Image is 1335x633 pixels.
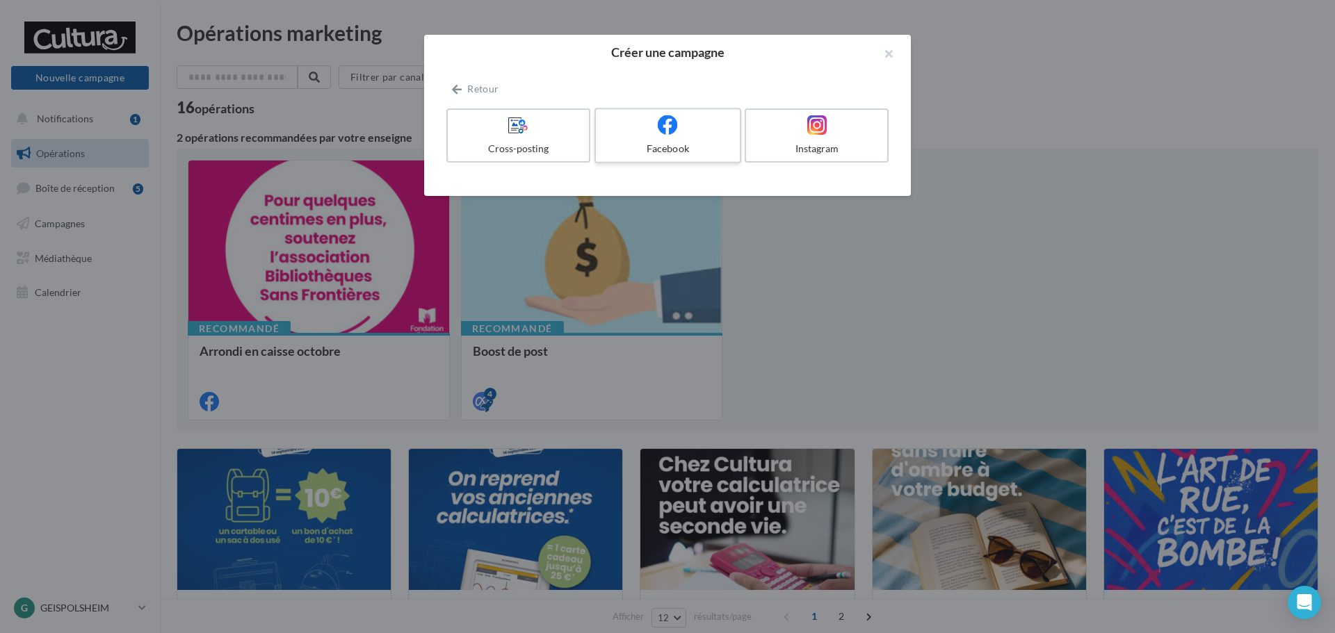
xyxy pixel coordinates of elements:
[453,142,583,156] div: Cross-posting
[446,46,889,58] h2: Créer une campagne
[752,142,882,156] div: Instagram
[446,81,504,97] button: Retour
[601,142,734,156] div: Facebook
[1288,586,1321,619] div: Open Intercom Messenger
